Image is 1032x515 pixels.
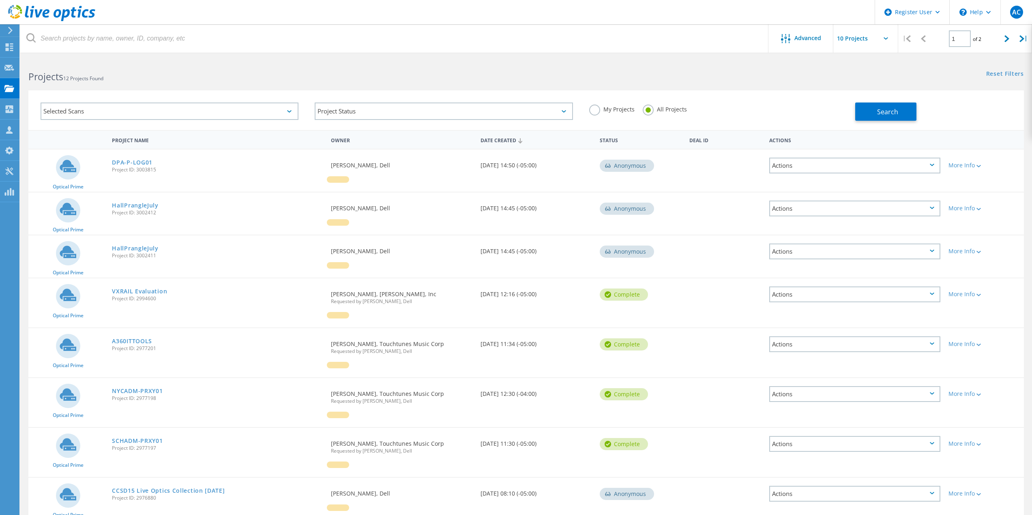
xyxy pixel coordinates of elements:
[327,428,476,462] div: [PERSON_NAME], Touchtunes Music Corp
[20,24,769,53] input: Search projects by name, owner, ID, company, etc
[1012,9,1021,15] span: AC
[600,246,654,258] div: Anonymous
[769,386,940,402] div: Actions
[769,201,940,216] div: Actions
[948,441,1020,447] div: More Info
[112,210,323,215] span: Project ID: 3002412
[327,278,476,312] div: [PERSON_NAME], [PERSON_NAME], Inc
[476,150,596,176] div: [DATE] 14:50 (-05:00)
[112,296,323,301] span: Project ID: 2994600
[53,463,84,468] span: Optical Prime
[53,313,84,318] span: Optical Prime
[877,107,898,116] span: Search
[476,428,596,455] div: [DATE] 11:30 (-05:00)
[600,160,654,172] div: Anonymous
[600,203,654,215] div: Anonymous
[600,438,648,450] div: Complete
[476,378,596,405] div: [DATE] 12:30 (-04:00)
[112,438,163,444] a: SCHADM-PRXY01
[600,288,648,301] div: Complete
[973,36,981,43] span: of 2
[986,71,1024,78] a: Reset Filters
[643,105,687,112] label: All Projects
[112,203,159,208] a: HallPrangleJuly
[794,35,821,41] span: Advanced
[948,491,1020,496] div: More Info
[596,132,685,147] div: Status
[600,388,648,400] div: Complete
[948,341,1020,347] div: More Info
[112,446,323,451] span: Project ID: 2977197
[327,235,476,262] div: [PERSON_NAME], Dell
[331,349,472,354] span: Requested by [PERSON_NAME], Dell
[948,248,1020,254] div: More Info
[108,132,327,147] div: Project Name
[53,227,84,232] span: Optical Prime
[112,246,159,251] a: HallPrangleJuly
[948,162,1020,168] div: More Info
[959,9,967,16] svg: \n
[476,478,596,504] div: [DATE] 08:10 (-05:00)
[476,278,596,305] div: [DATE] 12:16 (-05:00)
[948,291,1020,297] div: More Info
[331,399,472,404] span: Requested by [PERSON_NAME], Dell
[331,449,472,453] span: Requested by [PERSON_NAME], Dell
[53,413,84,418] span: Optical Prime
[112,338,152,344] a: A360ITTOOLS
[112,496,323,500] span: Project ID: 2976880
[769,336,940,352] div: Actions
[315,103,573,120] div: Project Status
[327,192,476,219] div: [PERSON_NAME], Dell
[53,184,84,189] span: Optical Prime
[476,235,596,262] div: [DATE] 14:45 (-05:00)
[41,103,298,120] div: Selected Scans
[112,167,323,172] span: Project ID: 3003815
[53,270,84,275] span: Optical Prime
[769,436,940,452] div: Actions
[8,17,95,23] a: Live Optics Dashboard
[112,388,163,394] a: NYCADM-PRXY01
[53,363,84,368] span: Optical Prime
[112,288,167,294] a: VXRAIL Evaluation
[112,253,323,258] span: Project ID: 3002411
[327,378,476,412] div: [PERSON_NAME], Touchtunes Music Corp
[476,192,596,219] div: [DATE] 14:45 (-05:00)
[948,391,1020,397] div: More Info
[28,70,63,83] b: Projects
[898,24,915,53] div: |
[769,486,940,502] div: Actions
[63,75,103,82] span: 12 Projects Found
[855,103,916,121] button: Search
[589,105,635,112] label: My Projects
[327,328,476,362] div: [PERSON_NAME], Touchtunes Music Corp
[112,396,323,401] span: Project ID: 2977198
[948,205,1020,211] div: More Info
[112,346,323,351] span: Project ID: 2977201
[331,299,472,304] span: Requested by [PERSON_NAME], Dell
[769,244,940,259] div: Actions
[769,286,940,302] div: Actions
[769,158,940,173] div: Actions
[112,488,225,494] a: CCSD15 Live Optics Collection [DATE]
[476,328,596,355] div: [DATE] 11:34 (-05:00)
[112,160,152,165] a: DPA-P-LOG01
[327,478,476,504] div: [PERSON_NAME], Dell
[685,132,765,147] div: Deal Id
[1015,24,1032,53] div: |
[600,488,654,500] div: Anonymous
[600,338,648,350] div: Complete
[327,150,476,176] div: [PERSON_NAME], Dell
[327,132,476,147] div: Owner
[476,132,596,147] div: Date Created
[765,132,944,147] div: Actions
